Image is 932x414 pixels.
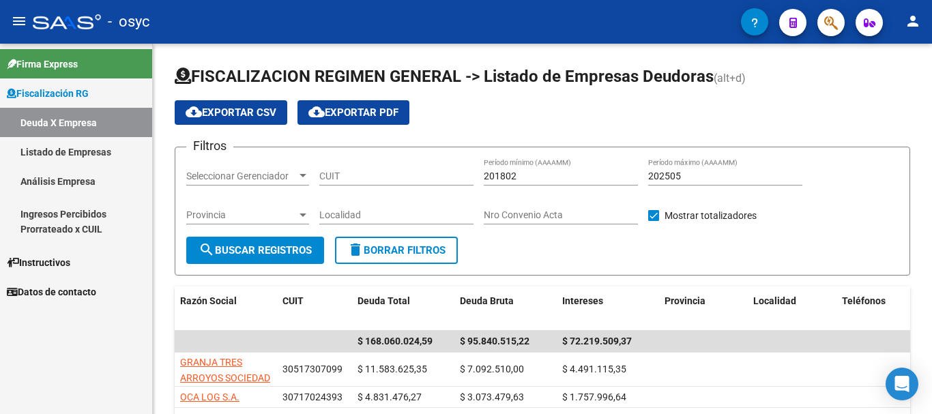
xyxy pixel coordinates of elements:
h3: Filtros [186,136,233,156]
span: 30517307099 [282,364,343,374]
span: Firma Express [7,57,78,72]
span: $ 11.583.625,35 [358,364,427,374]
span: Exportar CSV [186,106,276,119]
span: $ 168.060.024,59 [358,336,433,346]
datatable-header-cell: Localidad [748,286,836,331]
mat-icon: person [905,13,921,29]
datatable-header-cell: Deuda Total [352,286,454,331]
button: Borrar Filtros [335,237,458,264]
span: Provincia [665,295,705,306]
span: $ 4.491.115,35 [562,364,626,374]
span: Localidad [753,295,796,306]
span: CUIT [282,295,304,306]
span: $ 72.219.509,37 [562,336,632,346]
span: Fiscalización RG [7,86,89,101]
span: Razón Social [180,295,237,306]
span: Deuda Total [358,295,410,306]
span: Buscar Registros [199,244,312,256]
span: Deuda Bruta [460,295,514,306]
span: Provincia [186,209,297,221]
button: Exportar CSV [175,100,287,125]
button: Exportar PDF [297,100,409,125]
span: Instructivos [7,255,70,270]
mat-icon: search [199,241,215,258]
datatable-header-cell: Intereses [557,286,659,331]
datatable-header-cell: CUIT [277,286,352,331]
span: 30717024393 [282,391,343,402]
span: OCA LOG S.A. [180,391,239,402]
span: Intereses [562,295,603,306]
span: FISCALIZACION REGIMEN GENERAL -> Listado de Empresas Deudoras [175,67,714,86]
span: $ 7.092.510,00 [460,364,524,374]
datatable-header-cell: Deuda Bruta [454,286,557,331]
span: Exportar PDF [308,106,398,119]
span: Mostrar totalizadores [665,207,757,224]
datatable-header-cell: Provincia [659,286,748,331]
mat-icon: cloud_download [186,104,202,120]
span: $ 3.073.479,63 [460,391,524,402]
span: $ 95.840.515,22 [460,336,529,346]
mat-icon: cloud_download [308,104,325,120]
span: (alt+d) [714,72,746,85]
mat-icon: menu [11,13,27,29]
span: Teléfonos [842,295,886,306]
span: $ 1.757.996,64 [562,391,626,402]
span: Seleccionar Gerenciador [186,171,297,182]
span: Borrar Filtros [347,244,446,256]
span: $ 4.831.476,27 [358,391,422,402]
div: Open Intercom Messenger [886,368,918,400]
span: - osyc [108,7,150,37]
button: Buscar Registros [186,237,324,264]
datatable-header-cell: Razón Social [175,286,277,331]
mat-icon: delete [347,241,364,258]
span: Datos de contacto [7,284,96,299]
